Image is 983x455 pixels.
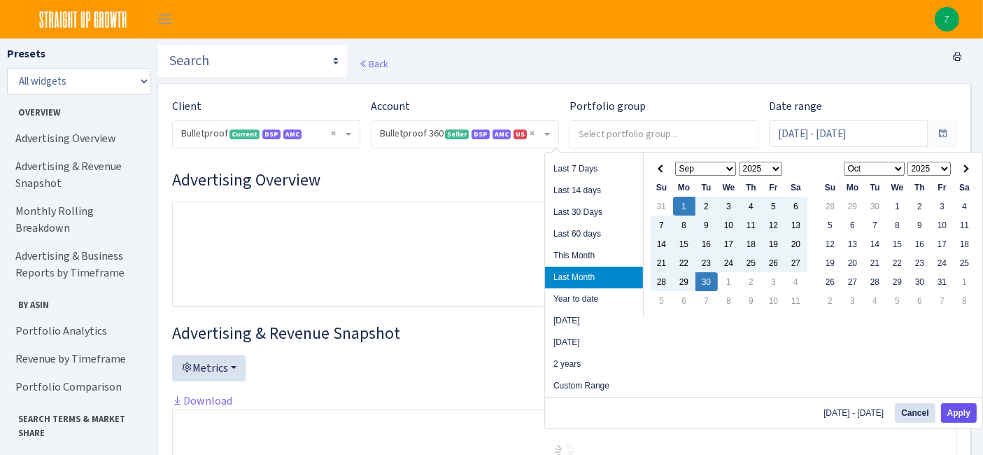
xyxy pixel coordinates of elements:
[886,291,909,310] td: 5
[331,127,336,141] span: Remove all items
[886,216,909,234] td: 8
[842,178,864,197] th: Mo
[673,234,695,253] td: 15
[445,129,469,139] span: Seller
[909,234,931,253] td: 16
[931,197,954,216] td: 3
[931,272,954,291] td: 31
[785,216,807,234] td: 13
[909,253,931,272] td: 23
[909,291,931,310] td: 6
[886,253,909,272] td: 22
[181,127,343,141] span: Bulletproof <span class="badge badge-success">Current</span><span class="badge badge-primary">DSP...
[8,293,146,311] span: By ASIN
[954,291,976,310] td: 8
[740,272,763,291] td: 2
[695,253,718,272] td: 23
[545,158,643,180] li: Last 7 Days
[651,253,673,272] td: 21
[819,216,842,234] td: 5
[283,129,302,139] span: Amazon Marketing Cloud
[545,375,643,397] li: Custom Range
[262,129,281,139] span: DSP
[864,216,886,234] td: 7
[545,180,643,202] li: Last 14 days
[819,253,842,272] td: 19
[954,216,976,234] td: 11
[954,178,976,197] th: Sa
[909,178,931,197] th: Th
[695,216,718,234] td: 9
[718,291,740,310] td: 8
[651,272,673,291] td: 28
[472,129,490,139] span: DSP
[842,291,864,310] td: 3
[785,272,807,291] td: 4
[545,245,643,267] li: This Month
[673,178,695,197] th: Mo
[530,127,535,141] span: Remove all items
[173,121,360,148] span: Bulletproof <span class="badge badge-success">Current</span><span class="badge badge-primary">DSP...
[819,272,842,291] td: 26
[785,178,807,197] th: Sa
[172,170,957,190] h3: Widget #1
[763,216,785,234] td: 12
[545,202,643,223] li: Last 30 Days
[7,242,147,287] a: Advertising & Business Reports by Timeframe
[229,129,260,139] span: Current
[785,291,807,310] td: 11
[695,234,718,253] td: 16
[651,291,673,310] td: 5
[954,197,976,216] td: 4
[545,310,643,332] li: [DATE]
[7,45,45,62] label: Presets
[651,197,673,216] td: 31
[372,121,558,148] span: Bulletproof 360 <span class="badge badge-success">Seller</span><span class="badge badge-primary">...
[545,353,643,375] li: 2 years
[7,153,147,197] a: Advertising & Revenue Snapshot
[718,216,740,234] td: 10
[7,197,147,242] a: Monthly Rolling Breakdown
[545,267,643,288] li: Last Month
[545,332,643,353] li: [DATE]
[493,129,511,139] span: Amazon Marketing Cloud
[785,197,807,216] td: 6
[819,178,842,197] th: Su
[935,7,959,31] img: Zach Belous
[763,234,785,253] td: 19
[148,8,183,31] button: Toggle navigation
[909,216,931,234] td: 9
[545,288,643,310] li: Year to date
[864,234,886,253] td: 14
[545,223,643,245] li: Last 60 days
[819,197,842,216] td: 28
[931,178,954,197] th: Fr
[864,291,886,310] td: 4
[7,317,147,345] a: Portfolio Analytics
[842,216,864,234] td: 6
[931,234,954,253] td: 17
[740,197,763,216] td: 4
[718,272,740,291] td: 1
[954,253,976,272] td: 25
[651,216,673,234] td: 7
[886,197,909,216] td: 1
[172,98,201,115] label: Client
[371,98,410,115] label: Account
[740,253,763,272] td: 25
[695,178,718,197] th: Tu
[941,403,977,423] button: Apply
[695,291,718,310] td: 7
[172,323,957,344] h3: Widget #2
[570,98,646,115] label: Portfolio group
[763,197,785,216] td: 5
[8,100,146,119] span: Overview
[718,253,740,272] td: 24
[823,409,889,417] span: [DATE] - [DATE]
[514,129,527,139] span: US
[842,253,864,272] td: 20
[931,253,954,272] td: 24
[380,127,542,141] span: Bulletproof 360 <span class="badge badge-success">Seller</span><span class="badge badge-primary">...
[763,291,785,310] td: 10
[7,373,147,401] a: Portfolio Comparison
